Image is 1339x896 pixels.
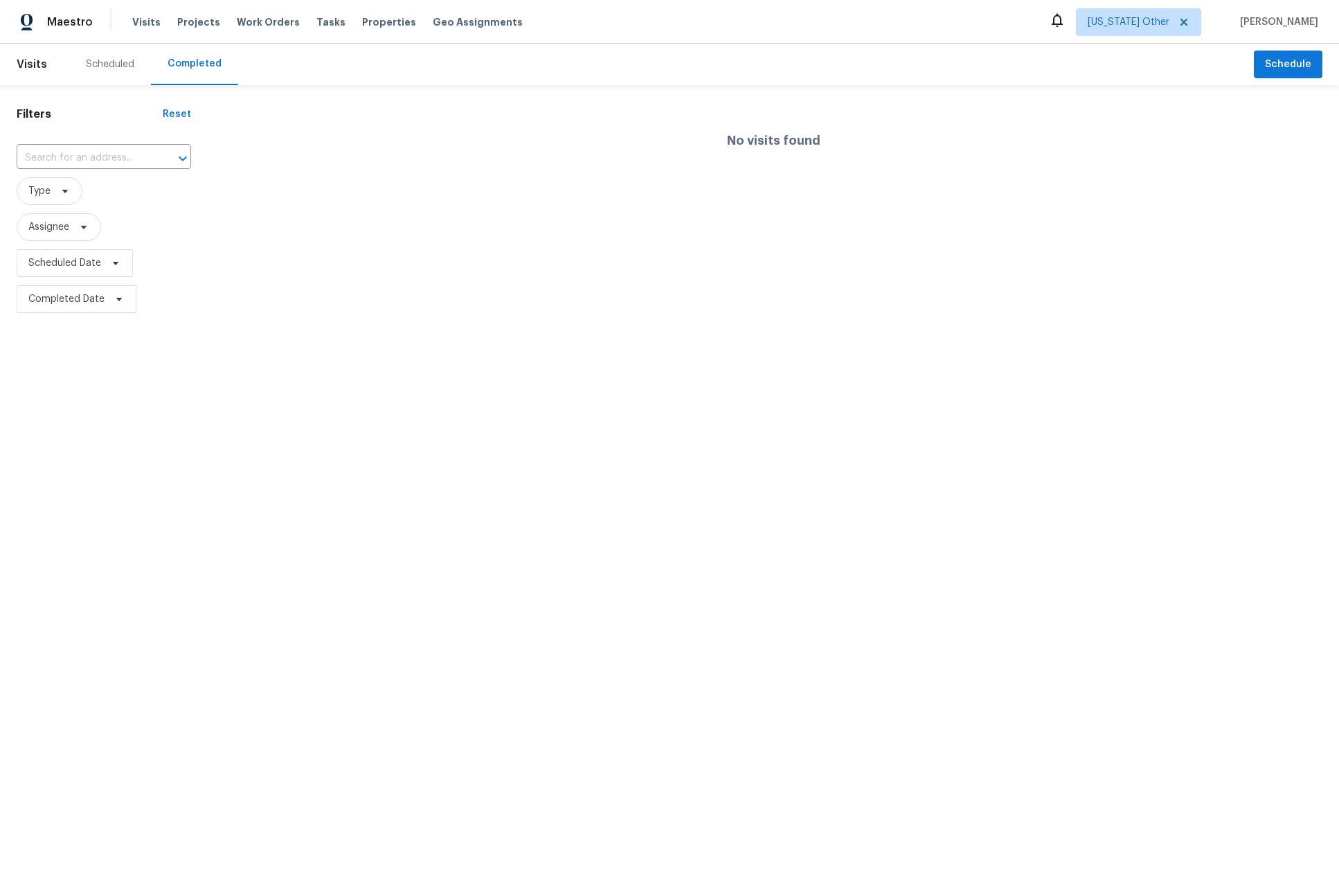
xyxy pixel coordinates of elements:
[1265,56,1311,73] span: Schedule
[1254,51,1322,79] button: Schedule
[86,57,134,71] div: Scheduled
[28,292,105,306] span: Completed Date
[163,107,191,121] div: Reset
[168,57,222,71] div: Completed
[17,107,163,121] h1: Filters
[28,256,101,270] span: Scheduled Date
[177,15,220,29] span: Projects
[17,147,152,169] input: Search for an address...
[433,15,523,29] span: Geo Assignments
[28,184,51,198] span: Type
[362,15,416,29] span: Properties
[1234,15,1318,29] span: [PERSON_NAME]
[132,15,161,29] span: Visits
[727,134,820,147] h4: No visits found
[237,15,300,29] span: Work Orders
[316,17,345,27] span: Tasks
[28,220,69,234] span: Assignee
[1088,15,1169,29] span: [US_STATE] Other
[17,49,47,80] span: Visits
[47,15,93,29] span: Maestro
[173,149,192,168] button: Open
